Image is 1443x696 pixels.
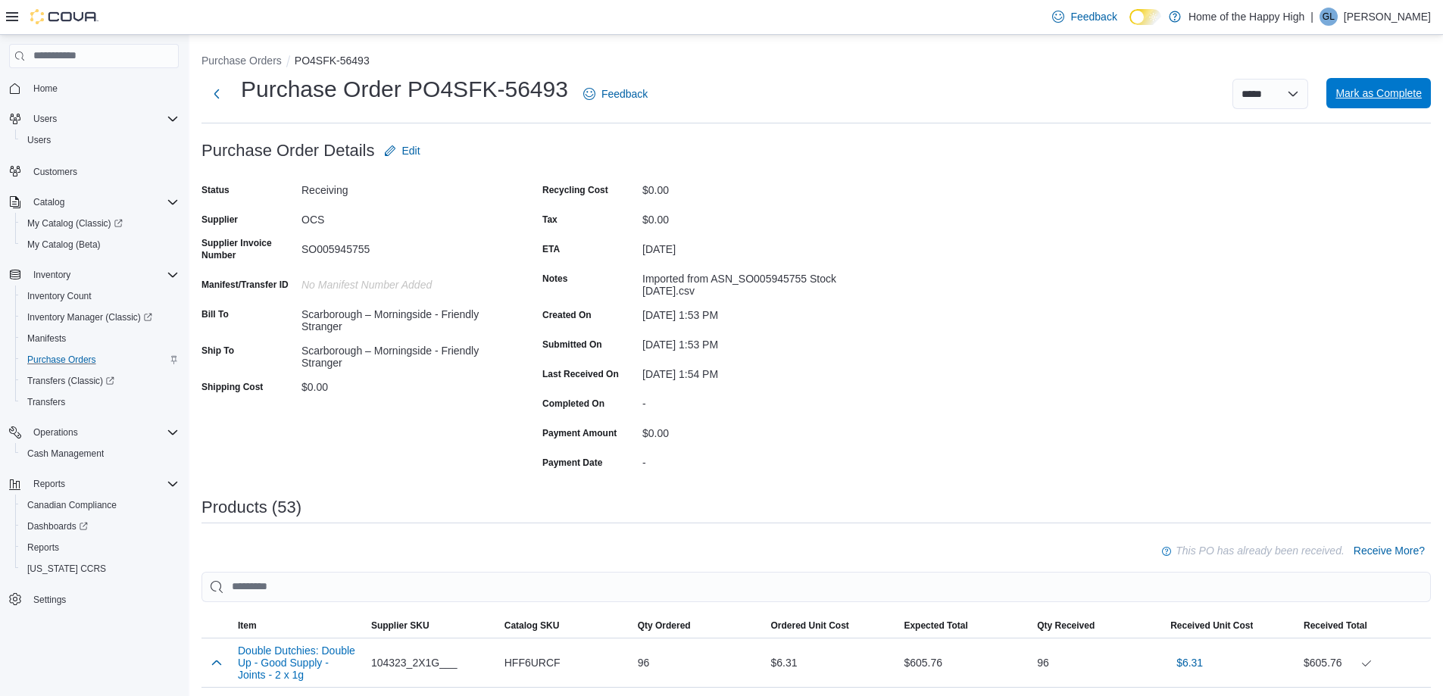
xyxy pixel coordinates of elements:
[27,266,179,284] span: Inventory
[1046,2,1123,32] a: Feedback
[301,208,504,226] div: OCS
[27,193,70,211] button: Catalog
[542,243,560,255] label: ETA
[3,192,185,213] button: Catalog
[27,110,63,128] button: Users
[27,475,179,493] span: Reports
[542,339,602,351] label: Submitted On
[27,290,92,302] span: Inventory Count
[21,214,179,233] span: My Catalog (Classic)
[15,516,185,537] a: Dashboards
[27,423,84,442] button: Operations
[27,396,65,408] span: Transfers
[9,71,179,650] nav: Complex example
[15,558,185,579] button: [US_STATE] CCRS
[638,620,691,632] span: Qty Ordered
[771,620,849,632] span: Ordered Unit Cost
[27,217,123,229] span: My Catalog (Classic)
[27,134,51,146] span: Users
[15,349,185,370] button: Purchase Orders
[27,332,66,345] span: Manifests
[632,648,765,678] div: 96
[1037,620,1095,632] span: Qty Received
[201,381,263,393] label: Shipping Cost
[3,264,185,286] button: Inventory
[238,645,359,681] button: Double Dutchies: Double Up - Good Supply - Joints - 2 x 1g
[1348,535,1431,566] button: Receive More?
[201,55,282,67] button: Purchase Orders
[15,392,185,413] button: Transfers
[21,131,179,149] span: Users
[1298,613,1431,638] button: Received Total
[21,560,179,578] span: Washington CCRS
[1304,620,1367,632] span: Received Total
[201,142,375,160] h3: Purchase Order Details
[1320,8,1338,26] div: Ghazi Lewis
[27,542,59,554] span: Reports
[1188,8,1304,26] p: Home of the Happy High
[21,496,179,514] span: Canadian Compliance
[295,55,370,67] button: PO4SFK-56493
[542,214,558,226] label: Tax
[3,160,185,182] button: Customers
[542,309,592,321] label: Created On
[27,161,179,180] span: Customers
[632,613,765,638] button: Qty Ordered
[15,370,185,392] a: Transfers (Classic)
[542,273,567,285] label: Notes
[504,654,561,672] span: HFF6URCF
[15,495,185,516] button: Canadian Compliance
[15,537,185,558] button: Reports
[378,136,426,166] button: Edit
[21,351,179,369] span: Purchase Orders
[1031,648,1164,678] div: 96
[201,214,238,226] label: Supplier
[1335,86,1422,101] span: Mark as Complete
[27,448,104,460] span: Cash Management
[27,311,152,323] span: Inventory Manager (Classic)
[27,499,117,511] span: Canadian Compliance
[201,53,1431,71] nav: An example of EuiBreadcrumbs
[3,77,185,99] button: Home
[15,213,185,234] a: My Catalog (Classic)
[27,563,106,575] span: [US_STATE] CCRS
[15,130,185,151] button: Users
[27,110,179,128] span: Users
[33,196,64,208] span: Catalog
[642,267,845,297] div: Imported from ASN_SO005945755 Stock [DATE].csv
[21,308,179,326] span: Inventory Manager (Classic)
[21,131,57,149] a: Users
[21,351,102,369] a: Purchase Orders
[27,266,77,284] button: Inventory
[21,445,179,463] span: Cash Management
[21,560,112,578] a: [US_STATE] CCRS
[33,594,66,606] span: Settings
[21,287,98,305] a: Inventory Count
[642,208,845,226] div: $0.00
[30,9,98,24] img: Cova
[241,74,568,105] h1: Purchase Order PO4SFK-56493
[238,620,257,632] span: Item
[301,178,504,196] div: Receiving
[21,308,158,326] a: Inventory Manager (Classic)
[15,307,185,328] a: Inventory Manager (Classic)
[642,451,845,469] div: -
[27,520,88,532] span: Dashboards
[542,427,617,439] label: Payment Amount
[1031,613,1164,638] button: Qty Received
[904,620,967,632] span: Expected Total
[27,590,179,609] span: Settings
[542,368,619,380] label: Last Received On
[201,279,289,291] label: Manifest/Transfer ID
[21,372,120,390] a: Transfers (Classic)
[33,478,65,490] span: Reports
[201,184,230,196] label: Status
[1164,613,1298,638] button: Received Unit Cost
[765,648,898,678] div: $6.31
[542,184,608,196] label: Recycling Cost
[15,328,185,349] button: Manifests
[1176,655,1203,670] span: $6.31
[21,393,71,411] a: Transfers
[642,362,845,380] div: [DATE] 1:54 PM
[27,423,179,442] span: Operations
